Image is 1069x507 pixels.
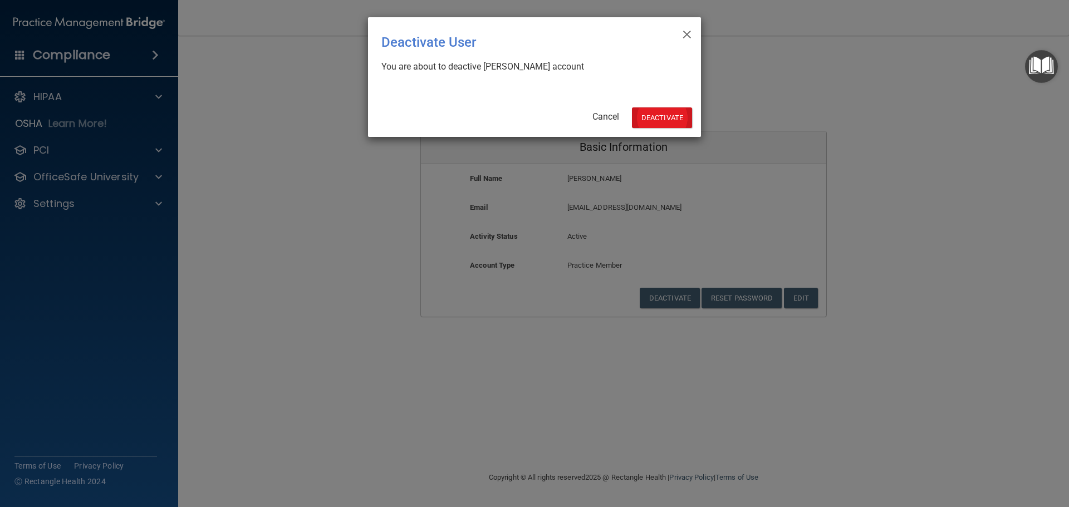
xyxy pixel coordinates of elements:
[381,61,679,73] div: You are about to deactive [PERSON_NAME] account
[632,107,692,128] button: Deactivate
[1025,50,1058,83] button: Open Resource Center
[682,22,692,44] span: ×
[381,26,642,58] div: Deactivate User
[592,111,619,122] a: Cancel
